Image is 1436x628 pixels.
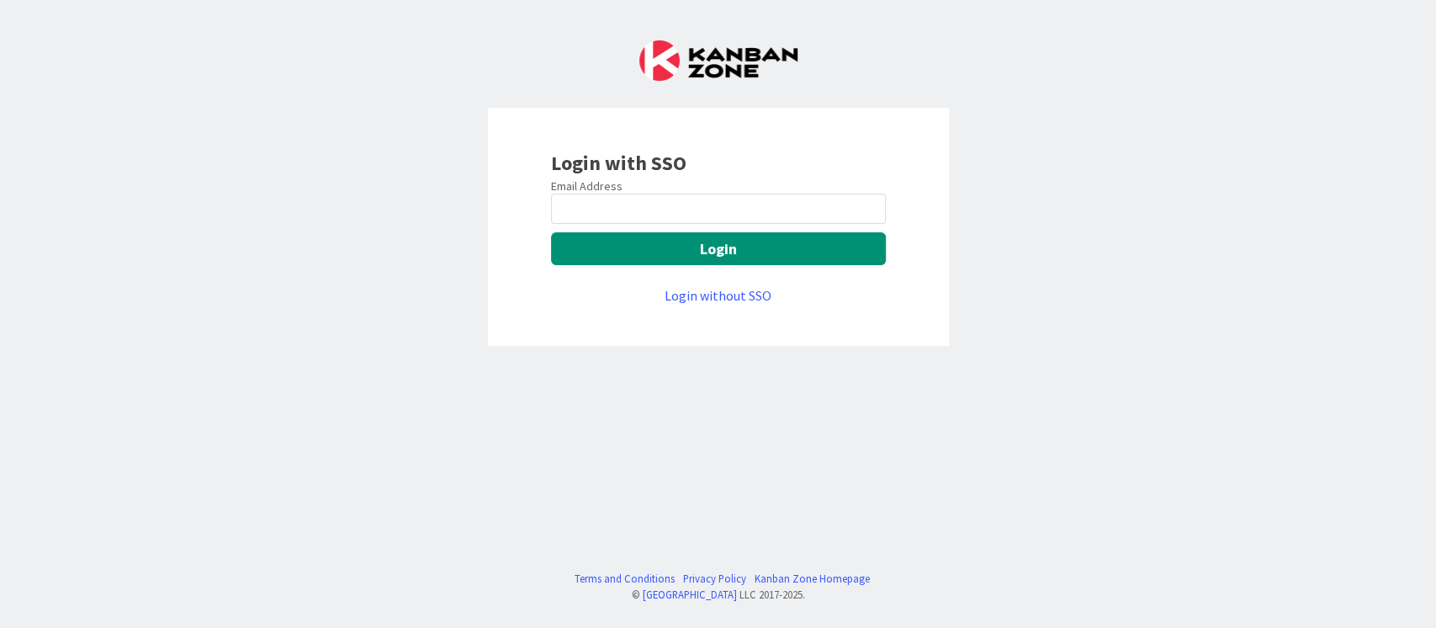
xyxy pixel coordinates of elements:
button: Login [551,232,886,265]
img: Kanban Zone [639,40,797,81]
b: Login with SSO [551,150,686,176]
label: Email Address [551,178,623,194]
a: Terms and Conditions [575,571,675,587]
a: Kanban Zone Homepage [755,571,870,587]
a: Login without SSO [665,287,771,304]
a: Privacy Policy [683,571,746,587]
div: © LLC 2017- 2025 . [566,587,870,603]
a: [GEOGRAPHIC_DATA] [643,588,737,601]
